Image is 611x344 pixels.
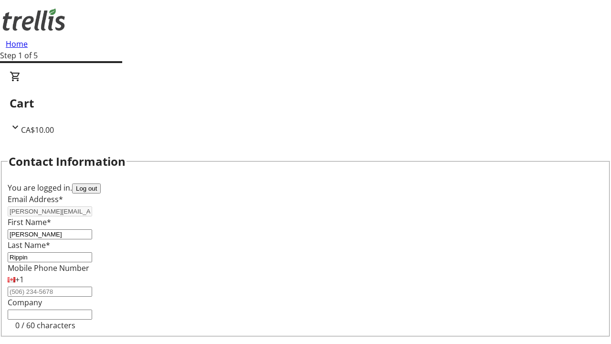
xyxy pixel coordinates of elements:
label: Email Address* [8,194,63,204]
label: Last Name* [8,240,50,250]
span: CA$10.00 [21,125,54,135]
h2: Cart [10,95,601,112]
label: Mobile Phone Number [8,263,89,273]
div: CartCA$10.00 [10,71,601,136]
label: Company [8,297,42,308]
label: First Name* [8,217,51,227]
h2: Contact Information [9,153,126,170]
tr-character-limit: 0 / 60 characters [15,320,75,331]
input: (506) 234-5678 [8,287,92,297]
div: You are logged in. [8,182,603,193]
button: Log out [72,183,101,193]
